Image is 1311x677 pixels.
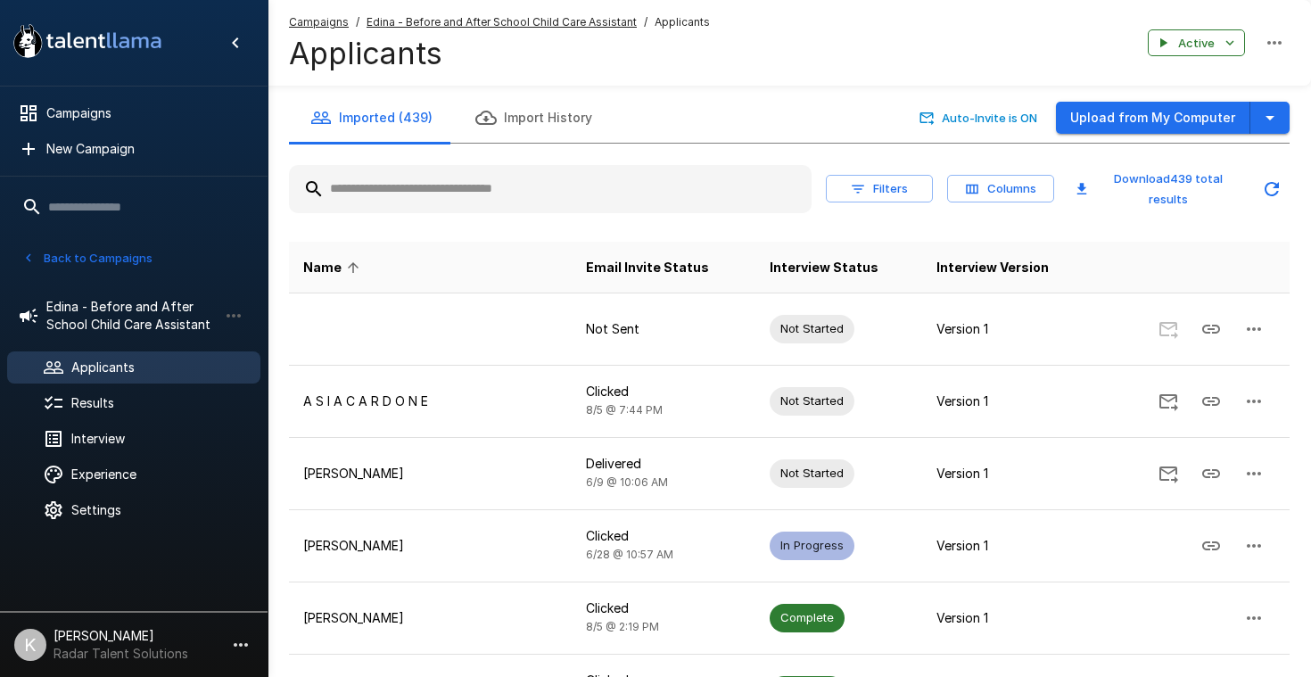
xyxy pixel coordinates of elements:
button: Updated Today - 6:43 AM [1254,171,1290,207]
u: Campaigns [289,15,349,29]
p: Version 1 [936,465,1078,483]
p: [PERSON_NAME] [303,537,557,555]
p: Version 1 [936,609,1078,627]
span: Copy Interview Link [1190,392,1233,408]
span: Not Started [770,465,854,482]
span: Copy Interview Link [1190,465,1233,480]
button: Active [1148,29,1245,57]
p: Delivered [586,455,741,473]
span: Name [303,257,365,278]
p: Version 1 [936,320,1078,338]
u: Edina - Before and After School Child Care Assistant [367,15,637,29]
span: Email Invite Status [586,257,709,278]
span: Copy Interview Link [1190,537,1233,552]
span: Interview Status [770,257,878,278]
span: Not Started [770,392,854,409]
p: A S I A C A R D O N E [303,392,557,410]
button: Columns [947,175,1054,202]
span: Applicants [655,13,710,31]
p: Clicked [586,599,741,617]
span: / [644,13,647,31]
p: Not Sent [586,320,741,338]
span: Send Invitation [1147,392,1190,408]
p: Version 1 [936,537,1078,555]
p: [PERSON_NAME] [303,609,557,627]
button: Filters [826,175,933,202]
span: Copy Interview Link [1190,320,1233,335]
button: Auto-Invite is ON [916,104,1042,132]
span: 8/5 @ 7:44 PM [586,403,663,417]
span: 6/9 @ 10:06 AM [586,475,668,489]
span: 6/28 @ 10:57 AM [586,548,673,561]
span: / [356,13,359,31]
button: Imported (439) [289,93,454,143]
span: Not Started [770,320,854,337]
p: Version 1 [936,392,1078,410]
h4: Applicants [289,35,710,72]
span: In Progress [770,537,854,554]
button: Download439 total results [1068,165,1247,213]
button: Upload from My Computer [1056,102,1250,135]
span: Send Invitation [1147,465,1190,480]
span: 8/5 @ 2:19 PM [586,620,659,633]
p: Clicked [586,527,741,545]
span: Name is required to send invitation [1147,320,1190,335]
span: Complete [770,609,845,626]
p: Clicked [586,383,741,400]
button: Import History [454,93,614,143]
p: [PERSON_NAME] [303,465,557,483]
span: Interview Version [936,257,1049,278]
